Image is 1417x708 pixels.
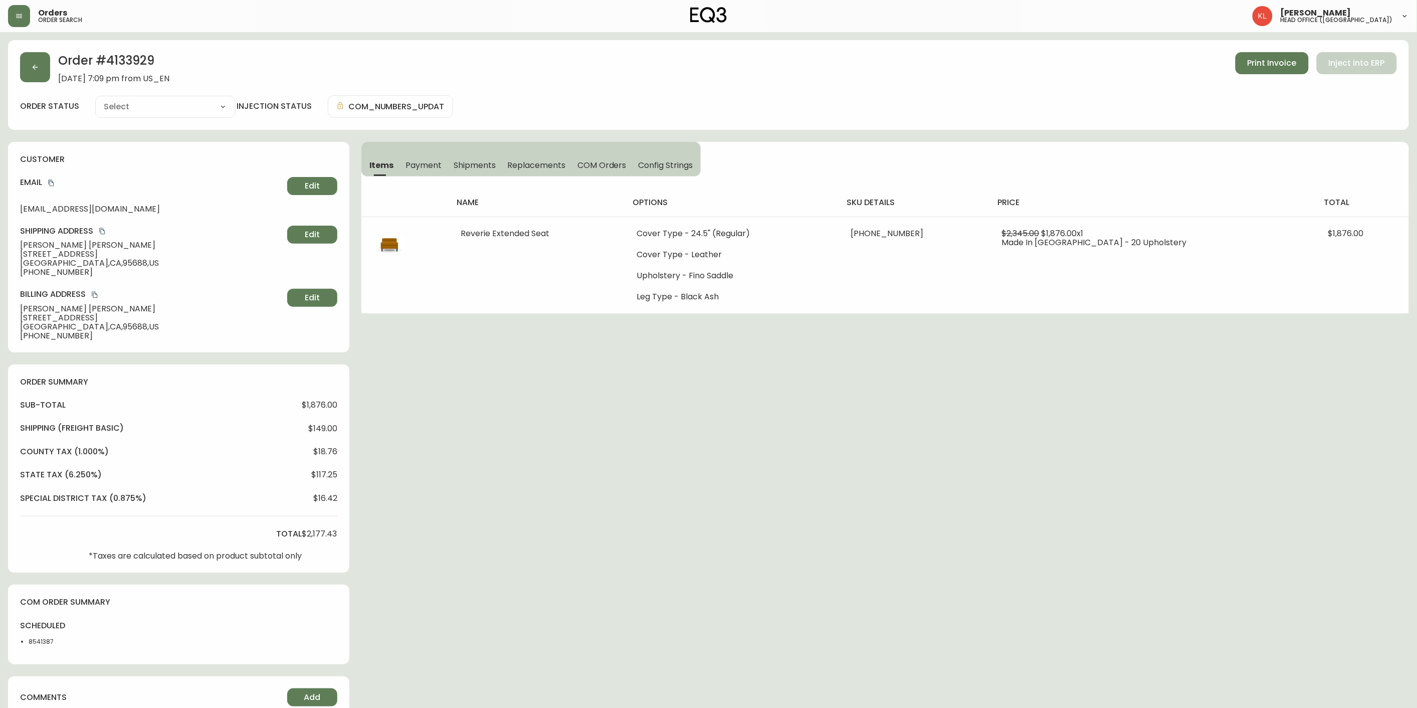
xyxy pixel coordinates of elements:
span: $2,177.43 [302,529,337,539]
h4: total [276,528,302,540]
img: logo [690,7,727,23]
span: $117.25 [311,470,337,479]
h4: com order summary [20,597,337,608]
span: Replacements [508,160,565,170]
button: Edit [287,289,337,307]
h4: injection status [237,101,312,112]
span: Items [369,160,394,170]
h4: county tax (1.000%) [20,446,109,457]
li: 8541387 [29,637,74,646]
button: copy [97,226,107,236]
span: [GEOGRAPHIC_DATA] , CA , 95688 , US [20,322,283,331]
span: Print Invoice [1248,58,1297,69]
h4: customer [20,154,337,165]
span: [DATE] 7:09 pm from US_EN [58,74,169,83]
button: Print Invoice [1236,52,1309,74]
span: Add [304,692,320,703]
h4: name [457,197,617,208]
h4: sub-total [20,400,66,411]
button: copy [46,178,56,188]
span: Made In [GEOGRAPHIC_DATA] - 20 Upholstery [1002,237,1187,248]
span: Config Strings [639,160,693,170]
h4: sku details [847,197,982,208]
span: COM Orders [577,160,627,170]
h4: special district tax (0.875%) [20,493,146,504]
span: Shipments [454,160,496,170]
p: *Taxes are calculated based on product subtotal only [89,552,302,561]
li: Upholstery - Fino Saddle [637,271,827,280]
span: [EMAIL_ADDRESS][DOMAIN_NAME] [20,205,283,214]
span: [STREET_ADDRESS] [20,250,283,259]
h4: total [1324,197,1401,208]
h4: options [633,197,831,208]
h4: Shipping ( Freight Basic ) [20,423,124,434]
span: $149.00 [308,424,337,433]
span: $1,876.00 [302,401,337,410]
span: Edit [305,229,320,240]
span: Edit [305,181,320,192]
h5: order search [38,17,82,23]
span: $18.76 [313,447,337,456]
h5: head office ([GEOGRAPHIC_DATA]) [1281,17,1393,23]
span: Edit [305,292,320,303]
button: Add [287,688,337,706]
h4: Billing Address [20,289,283,300]
span: [PERSON_NAME] [PERSON_NAME] [20,304,283,313]
li: Leg Type - Black Ash [637,292,827,301]
span: $1,876.00 [1328,228,1363,239]
button: copy [90,290,100,300]
span: [PHONE_NUMBER] [20,268,283,277]
label: order status [20,101,79,112]
button: Edit [287,177,337,195]
h2: Order # 4133929 [58,52,169,74]
span: Orders [38,9,67,17]
li: Cover Type - Leather [637,250,827,259]
h4: state tax (6.250%) [20,469,102,480]
span: $2,345.00 [1002,228,1040,239]
h4: order summary [20,377,337,388]
span: [PERSON_NAME] [PERSON_NAME] [20,241,283,250]
h4: Shipping Address [20,226,283,237]
li: Cover Type - 24.5" (Regular) [637,229,827,238]
h4: comments [20,692,67,703]
span: [STREET_ADDRESS] [20,313,283,322]
h4: scheduled [20,620,74,631]
span: $1,876.00 x 1 [1042,228,1084,239]
span: [PHONE_NUMBER] [20,331,283,340]
span: Reverie Extended Seat [461,228,549,239]
img: 30095-24-400-1-ckf8lyoqi1nfl019477jyt0v1.jpg [373,229,406,261]
span: [PERSON_NAME] [1281,9,1351,17]
span: [PHONE_NUMBER] [851,228,924,239]
span: Payment [406,160,442,170]
span: $16.42 [313,494,337,503]
h4: price [998,197,1308,208]
img: 2c0c8aa7421344cf0398c7f872b772b5 [1253,6,1273,26]
h4: Email [20,177,283,188]
button: Edit [287,226,337,244]
span: [GEOGRAPHIC_DATA] , CA , 95688 , US [20,259,283,268]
